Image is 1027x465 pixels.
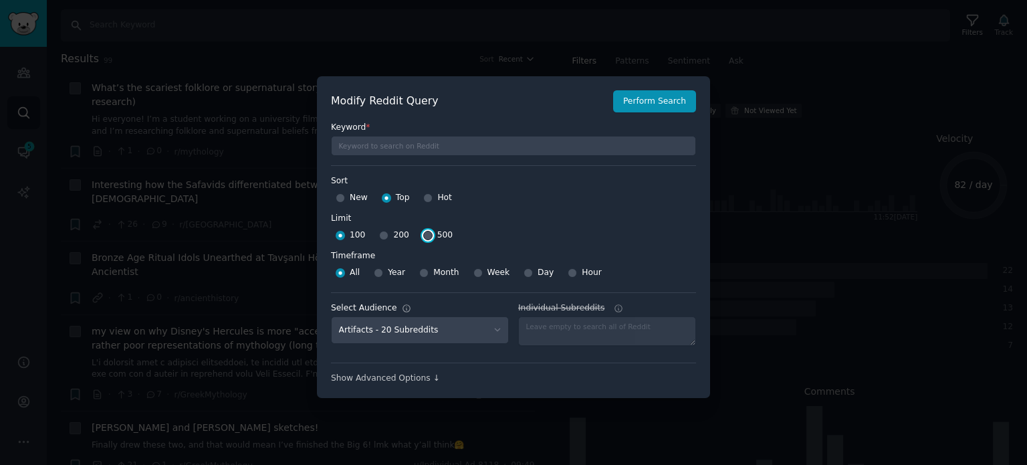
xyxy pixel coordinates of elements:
[331,373,696,385] div: Show Advanced Options ↓
[582,267,602,279] span: Hour
[331,122,696,134] label: Keyword
[331,246,696,262] label: Timeframe
[331,93,606,110] h2: Modify Reddit Query
[331,136,696,156] input: Keyword to search on Reddit
[393,229,409,242] span: 200
[350,192,368,204] span: New
[350,229,365,242] span: 100
[350,267,360,279] span: All
[396,192,410,204] span: Top
[433,267,459,279] span: Month
[518,302,696,314] label: Individual Subreddits
[331,175,696,187] label: Sort
[331,213,351,225] div: Limit
[487,267,510,279] span: Week
[437,229,453,242] span: 500
[331,302,397,314] div: Select Audience
[613,90,696,113] button: Perform Search
[388,267,405,279] span: Year
[538,267,554,279] span: Day
[437,192,452,204] span: Hot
